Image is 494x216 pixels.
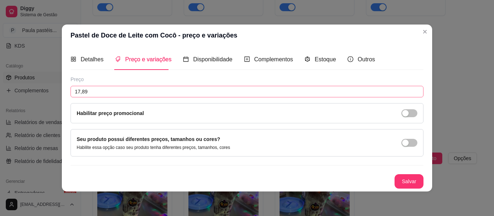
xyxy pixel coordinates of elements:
span: Estoque [315,56,336,62]
span: plus-square [244,56,250,62]
span: Detalhes [81,56,103,62]
span: Complementos [254,56,293,62]
span: appstore [71,56,76,62]
span: tags [115,56,121,62]
input: Ex.: R$12,99 [71,86,423,97]
div: Preço [71,76,423,83]
span: Outros [358,56,375,62]
header: Pastel de Doce de Leite com Cocô - preço e variações [62,25,432,46]
label: Habilitar preço promocional [77,110,144,116]
button: Salvar [395,174,423,189]
span: Preço e variações [125,56,171,62]
span: Disponibilidade [193,56,233,62]
button: Close [419,26,431,38]
span: info-circle [348,56,353,62]
p: Habilite essa opção caso seu produto tenha diferentes preços, tamanhos, cores [77,145,230,150]
span: code-sandbox [305,56,310,62]
label: Seu produto possui diferentes preços, tamanhos ou cores? [77,136,220,142]
span: calendar [183,56,189,62]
